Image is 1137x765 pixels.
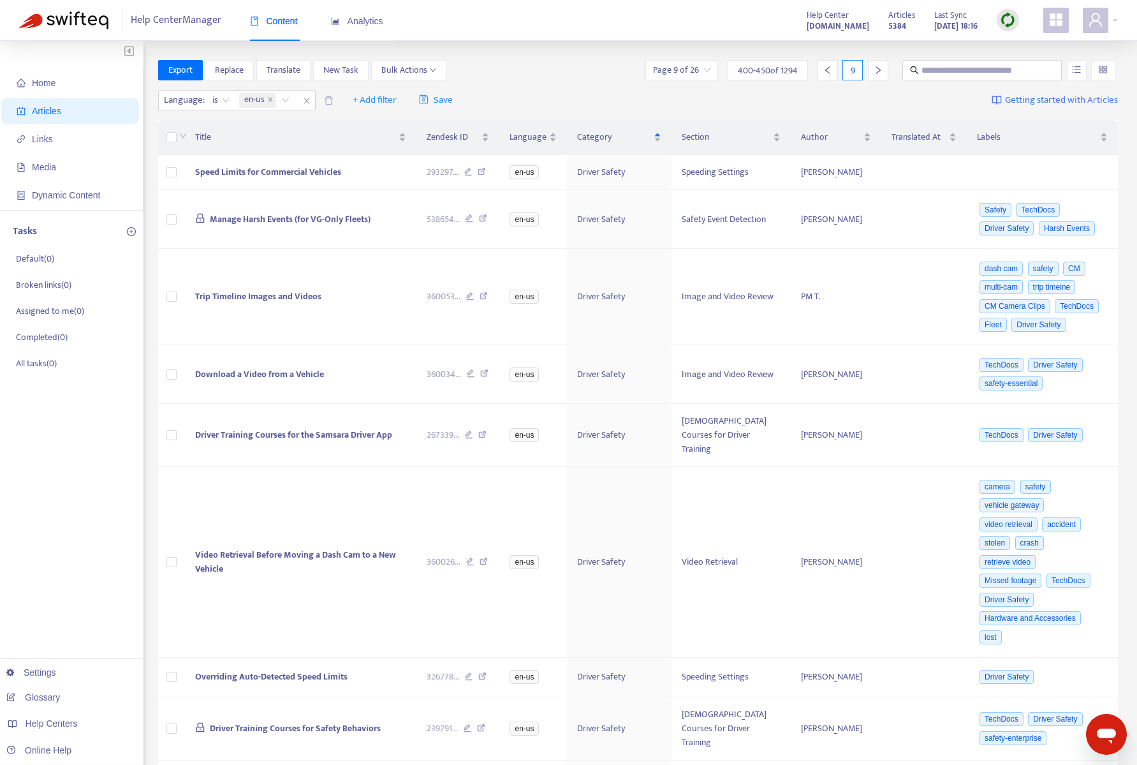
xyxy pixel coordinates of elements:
[210,721,381,736] span: Driver Training Courses for Safety Behaviors
[682,130,770,144] span: Section
[967,120,1118,155] th: Labels
[427,165,458,179] span: 293297 ...
[32,106,61,116] span: Articles
[427,368,461,382] span: 360034 ...
[212,91,230,110] span: is
[510,130,546,144] span: Language
[671,249,791,345] td: Image and Video Review
[250,16,298,26] span: Content
[1063,262,1085,276] span: CM
[13,224,37,239] p: Tasks
[427,428,459,442] span: 267339 ...
[979,517,1038,531] span: video retrieval
[32,162,56,172] span: Media
[427,212,460,227] span: 538654 ...
[499,120,567,155] th: Language
[671,697,791,761] td: [DEMOGRAPHIC_DATA] Courses for Driver Training
[371,60,446,80] button: Bulk Actionsdown
[1028,280,1076,294] span: trip timeine
[888,19,906,33] strong: 5384
[510,368,539,382] span: en-us
[510,165,539,179] span: en-us
[842,60,863,80] div: 9
[567,467,671,658] td: Driver Safety
[256,60,311,80] button: Translate
[298,93,315,108] span: close
[934,8,967,22] span: Last Sync
[32,190,100,200] span: Dynamic Content
[979,670,1034,684] span: Driver Safety
[17,107,26,115] span: account-book
[891,130,947,144] span: Translated At
[934,19,978,33] strong: [DATE] 18:16
[1028,262,1059,276] span: safety
[244,93,265,108] span: en-us
[195,367,324,382] span: Download a Video from a Vehicle
[427,722,458,736] span: 239791 ...
[6,692,60,702] a: Glossary
[1028,428,1082,442] span: Driver Safety
[567,658,671,698] td: Driver Safety
[17,163,26,172] span: file-image
[1042,517,1081,531] span: accident
[427,130,480,144] span: Zendesk ID
[979,318,1007,332] span: Fleet
[159,91,207,110] span: Language :
[205,60,254,80] button: Replace
[567,404,671,467] td: Driver Safety
[419,94,429,104] span: save
[179,132,187,140] span: down
[158,60,203,80] button: Export
[17,135,26,144] span: link
[979,262,1023,276] span: dash cam
[671,345,791,404] td: Image and Video Review
[210,212,370,227] span: Manage Harsh Events (for VG-Only Fleets)
[1000,12,1016,28] img: sync.dc5367851b00ba804db3.png
[979,299,1050,313] span: CM Camera Clips
[1039,221,1095,235] span: Harsh Events
[419,93,453,108] span: Save
[1011,318,1066,332] span: Driver Safety
[979,376,1043,390] span: safety-essential
[427,555,460,569] span: 360026 ...
[1067,60,1087,80] button: unordered-list
[979,498,1044,512] span: vehicle gateway
[979,611,1081,625] span: Hardware and Accessories
[979,731,1046,745] span: safety-enterprise
[1046,574,1090,588] span: TechDocs
[17,191,26,200] span: container
[185,120,416,155] th: Title
[671,120,791,155] th: Section
[979,593,1034,607] span: Driver Safety
[874,66,883,75] span: right
[1088,12,1103,27] span: user
[195,722,205,732] span: lock
[671,467,791,658] td: Video Retrieval
[992,90,1118,110] a: Getting started with Articles
[671,155,791,190] td: Speeding Settings
[979,203,1011,217] span: Safety
[430,67,436,73] span: down
[1028,712,1082,726] span: Driver Safety
[791,249,881,345] td: PM T.
[671,658,791,698] td: Speeding Settings
[195,130,396,144] span: Title
[239,93,276,108] span: en-us
[791,658,881,698] td: [PERSON_NAME]
[807,19,869,33] a: [DOMAIN_NAME]
[250,17,259,26] span: book
[409,90,462,110] button: saveSave
[671,190,791,249] td: Safety Event Detection
[510,212,539,227] span: en-us
[577,130,650,144] span: Category
[324,96,334,105] span: delete
[313,60,369,80] button: New Task
[791,155,881,190] td: [PERSON_NAME]
[791,190,881,249] td: [PERSON_NAME]
[127,227,136,236] span: plus-circle
[823,66,832,75] span: left
[343,90,406,110] button: + Add filter
[567,345,671,404] td: Driver Safety
[195,213,205,223] span: lock
[1015,536,1044,550] span: crash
